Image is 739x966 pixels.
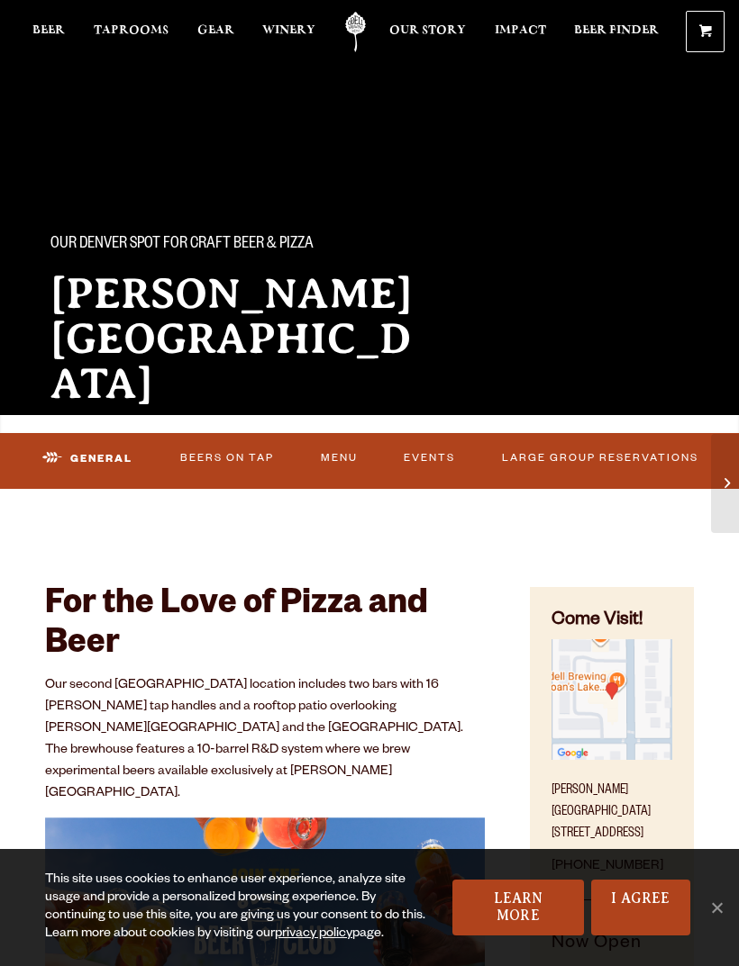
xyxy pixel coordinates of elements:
a: Menu [315,440,363,478]
a: Odell Home [333,12,379,52]
a: Learn More [452,880,584,935]
h2: [PERSON_NAME][GEOGRAPHIC_DATA] [50,271,440,406]
a: Beer Finder [574,12,659,52]
span: Our Denver spot for craft beer & pizza [50,233,314,257]
a: Taprooms [94,12,169,52]
a: General [35,438,140,480]
span: Beer [32,23,65,38]
div: Come visit our 10-barrel pilot brewhouse, taproom and pizza kitchen in the [PERSON_NAME][GEOGRAPH... [50,431,440,487]
a: Gear [197,12,234,52]
img: Small thumbnail of location on map [552,639,672,760]
a: I Agree [591,880,690,935]
a: Impact [495,12,546,52]
a: privacy policy [275,927,352,942]
h2: For the Love of Pizza and Beer [45,587,485,666]
p: Our second [GEOGRAPHIC_DATA] location includes two bars with 16 [PERSON_NAME] tap handles and a r... [45,675,485,805]
span: Taprooms [94,23,169,38]
span: Gear [197,23,234,38]
a: Find on Google Maps (opens in a new window) [552,751,672,765]
a: Winery [262,12,315,52]
div: This site uses cookies to enhance user experience, analyze site usage and provide a personalized ... [45,871,434,943]
h4: Come Visit! [552,609,672,635]
a: Events [398,440,461,478]
a: Beer [32,12,65,52]
span: Beer Finder [574,23,659,38]
span: No [707,898,725,916]
span: Impact [495,23,546,38]
a: Our Story [389,12,466,52]
span: Our Story [389,23,466,38]
p: [PERSON_NAME][GEOGRAPHIC_DATA] [STREET_ADDRESS] [552,770,672,845]
a: Beers On Tap [175,440,280,478]
span: Winery [262,23,315,38]
a: Large Group Reservations [496,440,704,478]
